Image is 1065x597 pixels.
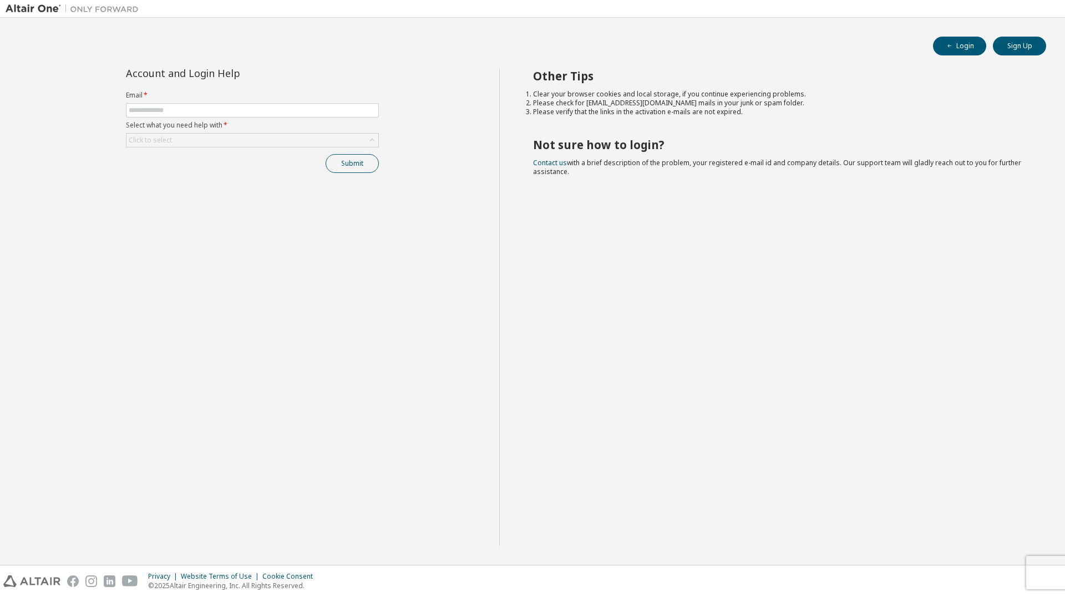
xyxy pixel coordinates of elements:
[6,3,144,14] img: Altair One
[104,575,115,587] img: linkedin.svg
[533,108,1027,116] li: Please verify that the links in the activation e-mails are not expired.
[533,158,567,167] a: Contact us
[126,91,379,100] label: Email
[126,121,379,130] label: Select what you need help with
[148,581,319,590] p: © 2025 Altair Engineering, Inc. All Rights Reserved.
[533,158,1021,176] span: with a brief description of the problem, your registered e-mail id and company details. Our suppo...
[326,154,379,173] button: Submit
[993,37,1046,55] button: Sign Up
[67,575,79,587] img: facebook.svg
[933,37,986,55] button: Login
[85,575,97,587] img: instagram.svg
[181,572,262,581] div: Website Terms of Use
[533,90,1027,99] li: Clear your browser cookies and local storage, if you continue experiencing problems.
[122,575,138,587] img: youtube.svg
[533,137,1027,152] h2: Not sure how to login?
[126,134,378,147] div: Click to select
[262,572,319,581] div: Cookie Consent
[148,572,181,581] div: Privacy
[533,69,1027,83] h2: Other Tips
[129,136,172,145] div: Click to select
[126,69,328,78] div: Account and Login Help
[533,99,1027,108] li: Please check for [EMAIL_ADDRESS][DOMAIN_NAME] mails in your junk or spam folder.
[3,575,60,587] img: altair_logo.svg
